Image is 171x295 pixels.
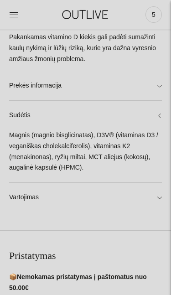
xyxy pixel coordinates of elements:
a: Vartojimas [9,183,162,212]
strong: Nemokamas pristatymas į paštomatus nuo 50.00€ [9,273,147,291]
p: 📦 [9,272,162,294]
h2: Pristatymas [9,249,162,263]
a: Sudėtis [9,101,162,130]
a: 5 [145,5,162,25]
div: Magnis (magnio bisglicinatas), D3V® (vitaminas D3 / veganiškas cholekalciferolis), vitaminas K2 (... [9,130,162,183]
a: Prekės informacija [9,71,162,100]
span: 5 [147,8,160,21]
img: OUTLIVE [52,5,120,24]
